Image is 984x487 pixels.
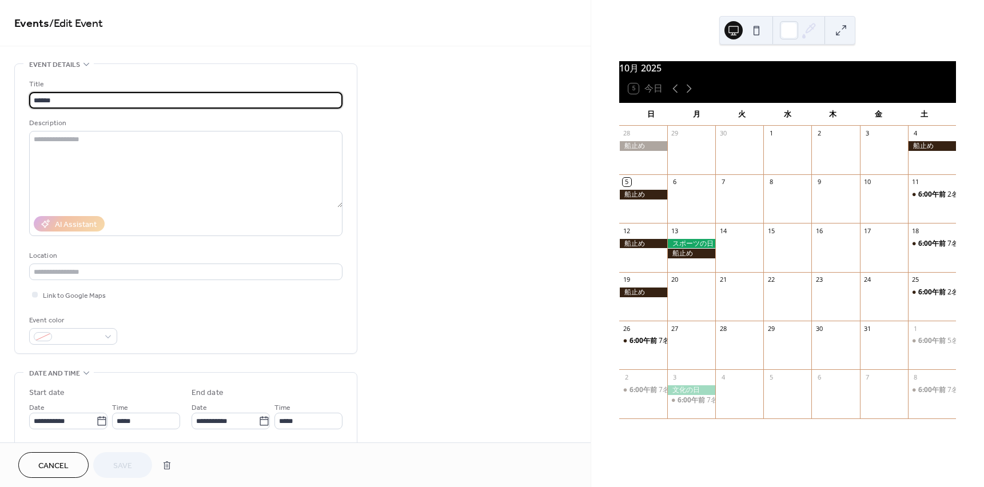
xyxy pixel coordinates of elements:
div: Event color [29,314,115,326]
div: 5 [767,373,775,381]
div: 2名様募集中 [908,190,956,199]
div: 1 [911,324,920,333]
div: 20 [671,276,679,284]
span: Time [274,402,290,414]
div: 金 [856,103,902,126]
span: 6:00午前 [630,336,659,346]
span: / Edit Event [49,13,103,35]
button: Cancel [18,452,89,478]
div: 23 [815,276,823,284]
span: Link to Google Maps [43,290,106,302]
div: 13 [671,226,679,235]
span: 6:00午前 [918,239,947,249]
span: 6:00午前 [918,385,947,395]
span: 6:00午前 [918,190,947,199]
span: Time [112,402,128,414]
div: 28 [719,324,727,333]
div: 12 [623,226,631,235]
div: 2 [815,129,823,138]
div: End date [192,387,224,399]
div: 6 [815,373,823,381]
div: 25 [911,276,920,284]
div: 土 [901,103,947,126]
div: 3 [863,129,872,138]
span: Event details [29,59,80,71]
div: 7名様募集中 [619,336,667,346]
div: 11 [911,178,920,186]
div: 2名様募集中 [908,288,956,297]
span: Date and time [29,368,80,380]
div: 7名様募集中 [908,239,956,249]
div: 28 [623,129,631,138]
div: 6 [671,178,679,186]
div: 5名様募集中 [908,336,956,346]
div: 26 [623,324,631,333]
div: 火 [719,103,765,126]
div: 船止め [619,239,667,249]
div: Start date [29,387,65,399]
div: 29 [767,324,775,333]
div: スポーツの日 [667,239,715,249]
div: Description [29,117,340,129]
span: 6:00午前 [918,288,947,297]
div: 木 [810,103,856,126]
div: 7名様募集中 [667,396,715,405]
div: 10 [863,178,872,186]
div: 7 [863,373,872,381]
div: 船止め [908,141,956,151]
span: Cancel [38,460,69,472]
span: 6:00午前 [918,336,947,346]
div: 2 [623,373,631,381]
div: 1 [767,129,775,138]
div: 27 [671,324,679,333]
div: 7 [719,178,727,186]
div: 7名様募集中 [707,396,745,405]
div: 21 [719,276,727,284]
div: 月 [674,103,719,126]
div: 9 [815,178,823,186]
div: 31 [863,324,872,333]
span: 6:00午前 [630,385,659,395]
div: 18 [911,226,920,235]
div: 17 [863,226,872,235]
div: 7名様募集中 [908,385,956,395]
div: 船止め [619,190,667,199]
div: 文化の日 [667,385,715,395]
div: 22 [767,276,775,284]
div: 30 [815,324,823,333]
div: 19 [623,276,631,284]
div: Location [29,250,340,262]
div: 船止め [667,249,715,258]
div: 船止め [619,288,667,297]
div: 4 [719,373,727,381]
div: 4 [911,129,920,138]
div: 14 [719,226,727,235]
div: 8 [767,178,775,186]
div: 7名様募集中 [659,385,697,395]
div: 7名様募集中 [659,336,697,346]
span: Date [29,402,45,414]
span: Date [192,402,207,414]
div: 水 [764,103,810,126]
div: 29 [671,129,679,138]
div: 16 [815,226,823,235]
div: 10月 2025 [619,61,956,75]
div: 24 [863,276,872,284]
div: 8 [911,373,920,381]
span: 6:00午前 [678,396,707,405]
div: 3 [671,373,679,381]
div: Title [29,78,340,90]
div: 7名様募集中 [619,385,667,395]
div: 船止め [619,141,667,151]
a: Events [14,13,49,35]
div: 日 [628,103,674,126]
div: 15 [767,226,775,235]
div: 30 [719,129,727,138]
div: 5 [623,178,631,186]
